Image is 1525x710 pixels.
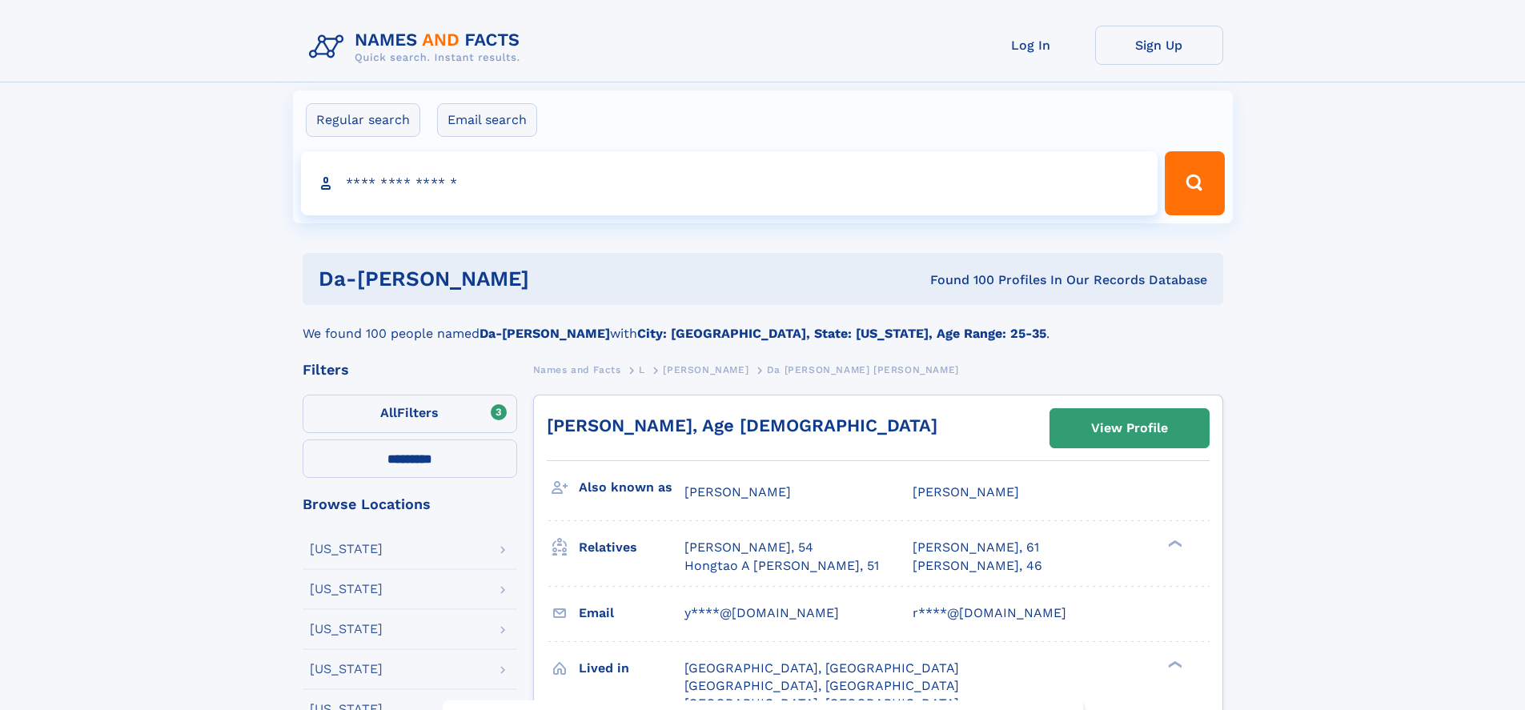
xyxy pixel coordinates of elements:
[310,663,383,676] div: [US_STATE]
[1164,539,1183,549] div: ❯
[380,405,397,420] span: All
[729,271,1207,289] div: Found 100 Profiles In Our Records Database
[1095,26,1223,65] a: Sign Up
[303,305,1223,343] div: We found 100 people named with .
[579,474,684,501] h3: Also known as
[663,359,748,379] a: [PERSON_NAME]
[310,583,383,596] div: [US_STATE]
[1165,151,1224,215] button: Search Button
[303,395,517,433] label: Filters
[684,557,879,575] a: Hongtao A [PERSON_NAME], 51
[306,103,420,137] label: Regular search
[637,326,1046,341] b: City: [GEOGRAPHIC_DATA], State: [US_STATE], Age Range: 25-35
[639,359,645,379] a: L
[303,363,517,377] div: Filters
[319,269,730,289] h1: da-[PERSON_NAME]
[1164,659,1183,669] div: ❯
[579,600,684,627] h3: Email
[310,543,383,556] div: [US_STATE]
[684,484,791,499] span: [PERSON_NAME]
[913,539,1039,556] a: [PERSON_NAME], 61
[437,103,537,137] label: Email search
[639,364,645,375] span: L
[684,678,959,693] span: [GEOGRAPHIC_DATA], [GEOGRAPHIC_DATA]
[1091,410,1168,447] div: View Profile
[913,484,1019,499] span: [PERSON_NAME]
[684,660,959,676] span: [GEOGRAPHIC_DATA], [GEOGRAPHIC_DATA]
[684,539,813,556] a: [PERSON_NAME], 54
[967,26,1095,65] a: Log In
[480,326,610,341] b: Da-[PERSON_NAME]
[1050,409,1209,447] a: View Profile
[301,151,1158,215] input: search input
[303,497,517,511] div: Browse Locations
[663,364,748,375] span: [PERSON_NAME]
[913,557,1042,575] a: [PERSON_NAME], 46
[310,623,383,636] div: [US_STATE]
[767,364,959,375] span: Da [PERSON_NAME] [PERSON_NAME]
[303,26,533,69] img: Logo Names and Facts
[579,534,684,561] h3: Relatives
[533,359,621,379] a: Names and Facts
[579,655,684,682] h3: Lived in
[547,415,937,435] a: [PERSON_NAME], Age [DEMOGRAPHIC_DATA]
